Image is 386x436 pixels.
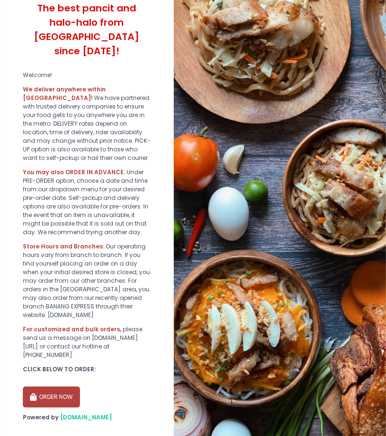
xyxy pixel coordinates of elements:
div: Welcome! [23,71,151,79]
b: You may also ORDER IN ADVANCE. [23,168,125,176]
div: Powered by [23,413,151,422]
button: ORDER NOW [23,386,80,407]
div: please send us a message on [DOMAIN_NAME][URL] or contact our hotline at [PHONE_NUMBER]. [23,325,151,359]
a: [DOMAIN_NAME] [60,413,112,421]
div: CLICK BELOW TO ORDER: [23,365,151,374]
b: For customized and bulk orders, [23,325,121,333]
b: Store Hours and Branches: [23,242,104,250]
div: Under PRE-ORDER option, choose a date and time from our dropdown menu for your desired pre-order ... [23,168,151,237]
div: Our operating hours vary from branch to branch. If you find yourself placing an order on a day wh... [23,242,151,319]
div: We have partnered with trusted delivery companies to ensure your food gets to you anywhere you ar... [23,85,151,162]
b: We deliver anywhere within [GEOGRAPHIC_DATA]! [23,85,106,102]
